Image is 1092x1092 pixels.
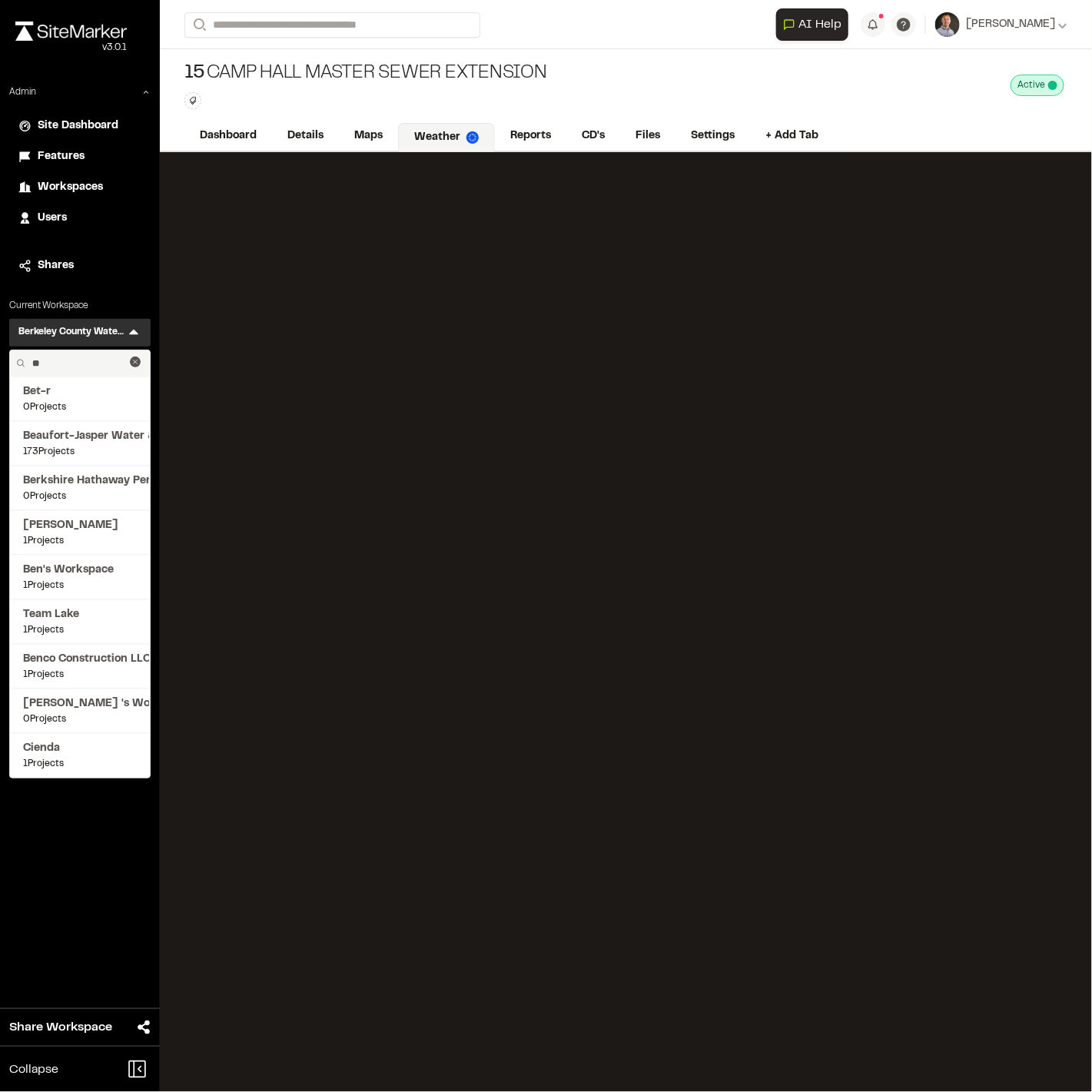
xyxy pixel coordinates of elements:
[495,121,566,151] a: Reports
[23,383,137,400] span: Bet-r
[184,61,204,86] span: 15
[38,179,103,196] span: Workspaces
[798,15,841,34] span: AI Help
[23,695,137,726] a: [PERSON_NAME] 's Workspace0Projects
[23,428,137,459] a: Beaufort-Jasper Water & Sewer Authority173Projects
[23,651,137,682] a: Benco Construction LLC1Projects
[23,562,137,579] span: Ben's Workspace
[23,606,137,623] span: Team Lake
[15,22,127,41] img: rebrand.png
[466,131,479,144] img: precipai.png
[398,123,495,152] a: Weather
[23,383,137,414] a: Bet-r0Projects
[23,757,137,771] span: 1 Projects
[1011,75,1064,96] div: This project is active and counting against your active project count.
[23,740,137,771] a: Cienda1Projects
[18,179,141,196] a: Workspaces
[339,121,398,151] a: Maps
[272,121,339,151] a: Details
[750,121,834,151] a: + Add Tab
[23,579,137,592] span: 1 Projects
[935,12,960,37] img: User
[18,210,141,227] a: Users
[38,148,85,165] span: Features
[776,8,855,41] div: Open AI Assistant
[23,740,137,757] span: Cienda
[675,121,750,151] a: Settings
[184,12,212,38] button: Search
[130,357,141,367] button: Clear text
[23,651,137,668] span: Benco Construction LLC
[18,148,141,165] a: Features
[38,257,74,274] span: Shares
[23,428,137,445] span: Beaufort-Jasper Water & Sewer Authority
[23,668,137,682] span: 1 Projects
[23,623,137,637] span: 1 Projects
[38,118,118,134] span: Site Dashboard
[23,400,137,414] span: 0 Projects
[38,210,67,227] span: Users
[9,1018,112,1037] span: Share Workspace
[184,92,201,109] button: Edit Tags
[23,517,137,534] span: [PERSON_NAME]
[776,8,848,41] button: Open AI Assistant
[23,473,137,503] a: Berkshire Hathaway Penfed Realty0Projects
[566,121,620,151] a: CD's
[18,325,126,340] h3: Berkeley County Water & Sewer
[23,490,137,503] span: 0 Projects
[9,299,151,313] p: Current Workspace
[23,445,137,459] span: 173 Projects
[23,562,137,592] a: Ben's Workspace1Projects
[23,473,137,490] span: Berkshire Hathaway Penfed Realty
[23,606,137,637] a: Team Lake1Projects
[184,61,547,86] div: Camp Hall Master Sewer Extension
[18,257,141,274] a: Shares
[935,12,1067,37] button: [PERSON_NAME]
[23,534,137,548] span: 1 Projects
[184,121,272,151] a: Dashboard
[15,41,127,55] div: Oh geez...please don't...
[23,517,137,548] a: [PERSON_NAME]1Projects
[9,85,36,99] p: Admin
[9,1060,58,1079] span: Collapse
[18,118,141,134] a: Site Dashboard
[620,121,675,151] a: Files
[23,712,137,726] span: 0 Projects
[23,695,137,712] span: [PERSON_NAME] 's Workspace
[1017,78,1045,92] span: Active
[966,16,1055,33] span: [PERSON_NAME]
[1048,81,1057,90] span: This project is active and counting against your active project count.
